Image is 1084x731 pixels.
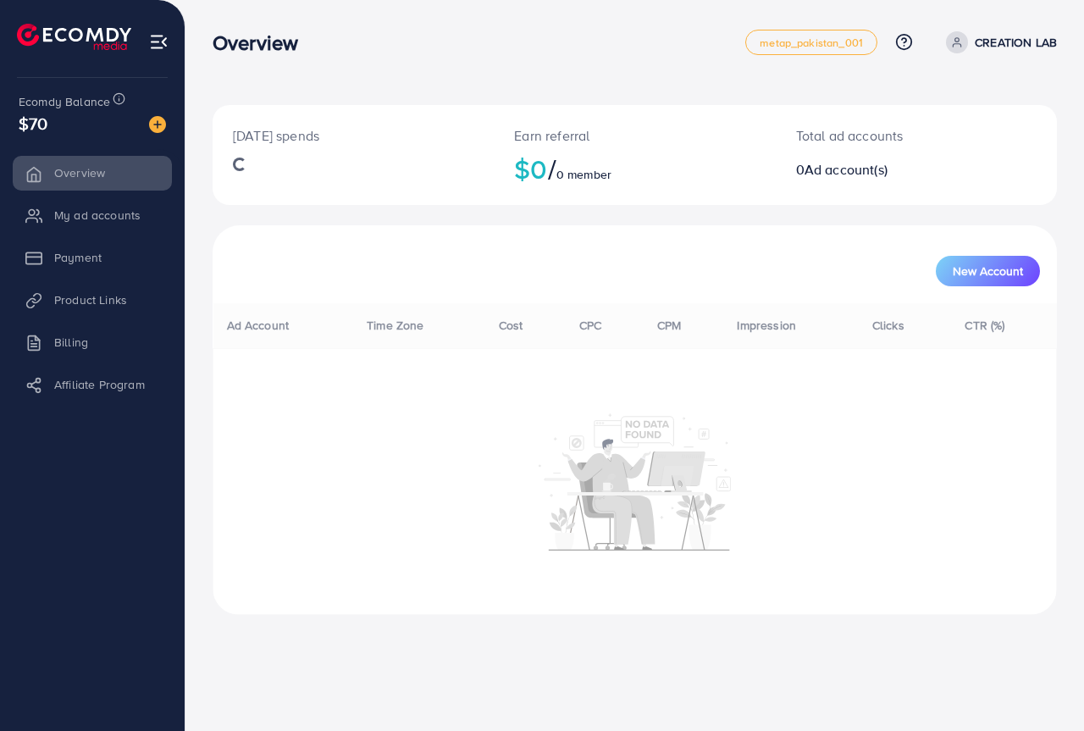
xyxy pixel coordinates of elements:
[19,111,47,136] span: $70
[19,93,110,110] span: Ecomdy Balance
[233,125,473,146] p: [DATE] spends
[213,30,312,55] h3: Overview
[514,152,755,185] h2: $0
[17,24,131,50] img: logo
[760,37,863,48] span: metap_pakistan_001
[936,256,1040,286] button: New Account
[149,116,166,133] img: image
[149,32,169,52] img: menu
[745,30,877,55] a: metap_pakistan_001
[796,125,966,146] p: Total ad accounts
[953,265,1023,277] span: New Account
[805,160,888,179] span: Ad account(s)
[796,162,966,178] h2: 0
[939,31,1057,53] a: CREATION LAB
[975,32,1057,53] p: CREATION LAB
[548,149,556,188] span: /
[556,166,611,183] span: 0 member
[514,125,755,146] p: Earn referral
